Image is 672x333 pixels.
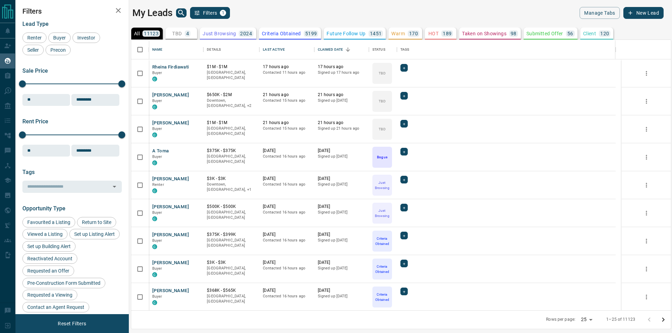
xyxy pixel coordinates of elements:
div: Tags [397,40,616,59]
span: Seller [25,47,41,53]
p: Contacted 11 hours ago [263,70,310,75]
p: [DATE] [263,176,310,182]
button: [PERSON_NAME] [152,176,189,182]
p: $3K - $3K [207,260,256,266]
p: Signed up [DATE] [318,182,365,187]
p: [DATE] [263,204,310,210]
span: + [403,232,405,239]
button: [PERSON_NAME] [152,288,189,294]
p: 1451 [370,31,382,36]
button: more [641,96,652,107]
div: Details [207,40,221,59]
p: 98 [511,31,517,36]
div: Precon [45,45,71,55]
p: TBD [172,31,182,36]
p: [DATE] [318,288,365,294]
span: Renter [25,35,44,41]
p: $368K - $565K [207,288,256,294]
div: Buyer [48,32,71,43]
p: Signed up 21 hours ago [318,126,365,131]
div: condos.ca [152,160,157,165]
div: Favourited a Listing [22,217,75,227]
button: more [641,152,652,162]
p: [GEOGRAPHIC_DATA], [GEOGRAPHIC_DATA] [207,294,256,304]
div: Details [203,40,259,59]
p: [DATE] [263,288,310,294]
div: + [400,92,408,100]
div: Claimed Date [314,40,369,59]
div: + [400,204,408,211]
span: Buyer [152,294,162,299]
p: Warm [391,31,405,36]
div: Last Active [259,40,314,59]
p: [DATE] [318,260,365,266]
p: [DATE] [318,232,365,238]
span: + [403,148,405,155]
p: 189 [443,31,451,36]
p: Contacted 16 hours ago [263,154,310,159]
p: 2024 [240,31,252,36]
p: Contacted 16 hours ago [263,294,310,299]
p: [GEOGRAPHIC_DATA], [GEOGRAPHIC_DATA] [207,210,256,220]
p: Contacted 16 hours ago [263,238,310,243]
div: Last Active [263,40,285,59]
div: condos.ca [152,216,157,221]
div: Set up Building Alert [22,241,76,252]
p: Toronto [207,182,256,193]
button: [PERSON_NAME] [152,120,189,126]
div: Contact an Agent Request [22,302,89,312]
button: Open [110,182,119,191]
p: TBD [379,126,385,132]
p: Just Browsing [373,180,391,190]
div: + [400,176,408,183]
div: Requested an Offer [22,266,74,276]
span: Renter [152,182,164,187]
button: search button [176,8,187,17]
span: Buyer [152,71,162,75]
p: $500K - $500K [207,204,256,210]
p: [DATE] [263,260,310,266]
div: condos.ca [152,104,157,109]
span: Pre-Construction Form Submitted [25,280,103,286]
div: condos.ca [152,244,157,249]
p: [DATE] [263,232,310,238]
button: Reset Filters [53,318,91,330]
span: Requested a Viewing [25,292,75,298]
p: Just Browsing [203,31,236,36]
button: [PERSON_NAME] [152,92,189,99]
p: $650K - $2M [207,92,256,98]
p: [GEOGRAPHIC_DATA], [GEOGRAPHIC_DATA] [207,70,256,81]
p: All [134,31,140,36]
p: 5199 [305,31,317,36]
div: condos.ca [152,300,157,305]
p: [DATE] [318,204,365,210]
div: Return to Site [77,217,116,227]
h2: Filters [22,7,122,15]
div: condos.ca [152,132,157,137]
span: Lead Type [22,21,49,27]
button: more [641,68,652,79]
div: Tags [400,40,409,59]
p: [GEOGRAPHIC_DATA], [GEOGRAPHIC_DATA] [207,266,256,276]
div: Viewed a Listing [22,229,68,239]
p: [DATE] [318,148,365,154]
span: Viewed a Listing [25,231,65,237]
span: Reactivated Account [25,256,75,261]
p: Signed up [DATE] [318,238,365,243]
button: more [641,180,652,190]
p: 11123 [144,31,159,36]
span: + [403,260,405,267]
p: Signed up [DATE] [318,98,365,103]
span: Investor [75,35,98,41]
span: Set up Listing Alert [72,231,117,237]
p: 170 [409,31,418,36]
p: 21 hours ago [263,92,310,98]
p: Midtown | Central, Toronto [207,98,256,109]
span: Tags [22,169,35,175]
div: Name [149,40,203,59]
div: condos.ca [152,77,157,81]
h1: My Leads [132,7,173,19]
button: Rheina Firdiawati [152,64,189,71]
p: $375K - $375K [207,148,256,154]
p: $1M - $1M [207,64,256,70]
